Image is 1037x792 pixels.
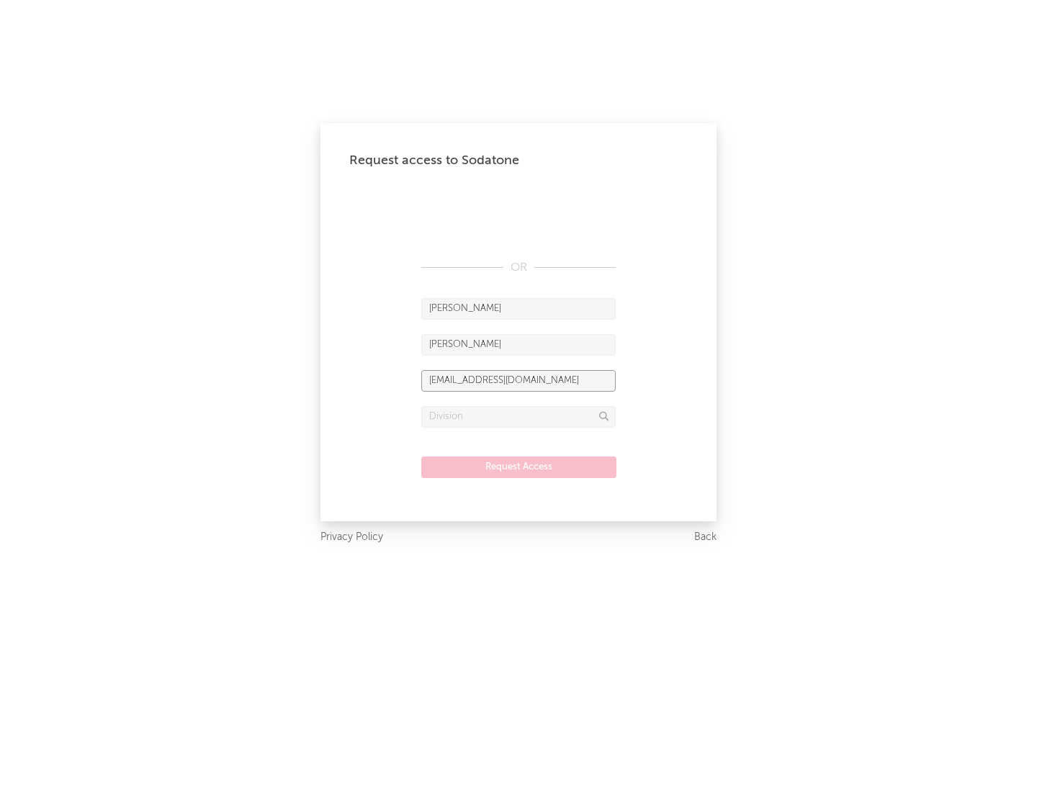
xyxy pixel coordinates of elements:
[421,298,616,320] input: First Name
[694,528,717,546] a: Back
[421,334,616,356] input: Last Name
[421,370,616,392] input: Email
[320,528,383,546] a: Privacy Policy
[349,152,688,169] div: Request access to Sodatone
[421,406,616,428] input: Division
[421,456,616,478] button: Request Access
[421,259,616,276] div: OR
